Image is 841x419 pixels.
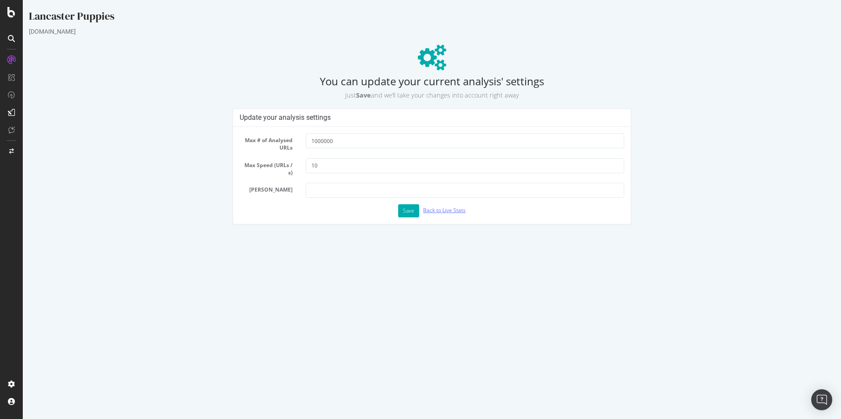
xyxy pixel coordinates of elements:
[6,27,812,36] div: [DOMAIN_NAME]
[6,75,812,100] h2: You can update your current analysis' settings
[217,113,601,122] h4: Update your analysis settings
[210,133,276,151] label: Max # of Analysed URLs
[375,204,396,217] button: Save
[811,389,832,410] div: Open Intercom Messenger
[322,91,496,99] small: Just and we’ll take your changes into account right away
[210,158,276,176] label: Max Speed (URLs / s)
[210,183,276,193] label: [PERSON_NAME]
[400,206,443,214] a: Back to Live Stats
[333,91,348,99] strong: Save
[6,9,812,27] div: Lancaster Puppies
